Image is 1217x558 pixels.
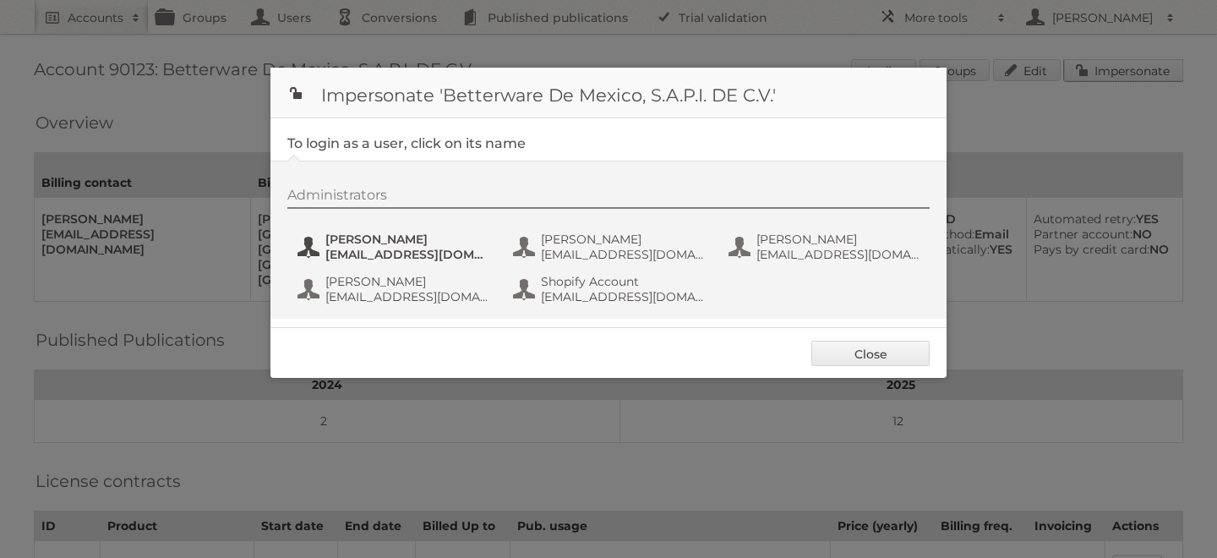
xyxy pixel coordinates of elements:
[541,289,705,304] span: [EMAIL_ADDRESS][DOMAIN_NAME]
[287,187,930,209] div: Administrators
[325,232,489,247] span: [PERSON_NAME]
[325,247,489,262] span: [EMAIL_ADDRESS][DOMAIN_NAME]
[541,274,705,289] span: Shopify Account
[756,232,920,247] span: [PERSON_NAME]
[511,230,710,264] button: [PERSON_NAME] [EMAIL_ADDRESS][DOMAIN_NAME]
[287,135,526,151] legend: To login as a user, click on its name
[811,341,930,366] a: Close
[296,230,494,264] button: [PERSON_NAME] [EMAIL_ADDRESS][DOMAIN_NAME]
[325,274,489,289] span: [PERSON_NAME]
[727,230,925,264] button: [PERSON_NAME] [EMAIL_ADDRESS][DOMAIN_NAME]
[325,289,489,304] span: [EMAIL_ADDRESS][DOMAIN_NAME]
[541,247,705,262] span: [EMAIL_ADDRESS][DOMAIN_NAME]
[270,68,947,118] h1: Impersonate 'Betterware De Mexico, S.A.P.I. DE C.V.'
[296,272,494,306] button: [PERSON_NAME] [EMAIL_ADDRESS][DOMAIN_NAME]
[541,232,705,247] span: [PERSON_NAME]
[511,272,710,306] button: Shopify Account [EMAIL_ADDRESS][DOMAIN_NAME]
[756,247,920,262] span: [EMAIL_ADDRESS][DOMAIN_NAME]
